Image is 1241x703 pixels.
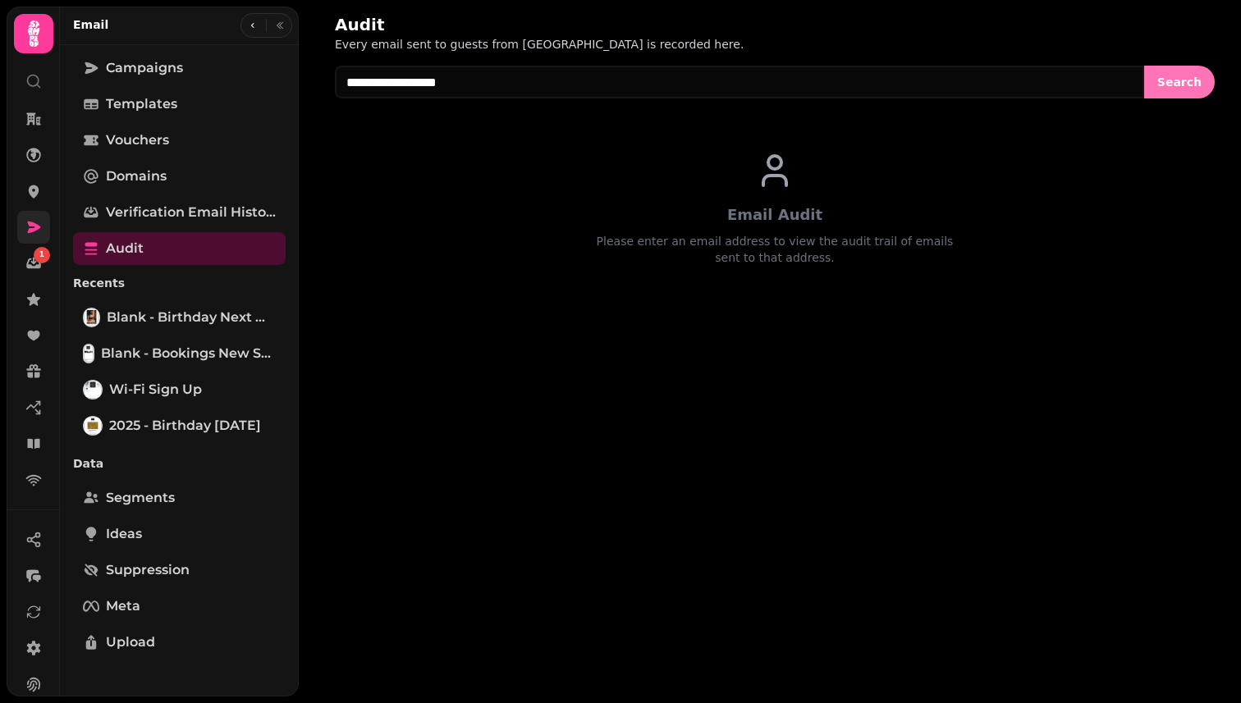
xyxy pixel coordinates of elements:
span: Audit [106,239,144,258]
a: Campaigns [73,52,286,84]
span: Upload [106,632,155,652]
a: Vouchers [73,124,286,157]
p: Every email sent to guests from [GEOGRAPHIC_DATA] is recorded here. [335,36,744,52]
a: Templates [73,88,286,121]
span: Wi-Fi Sign Up [109,380,202,399]
div: Please enter an email address to view the audit trail of emails sent to that address. [591,233,959,266]
img: Wi-Fi Sign Up [85,381,101,398]
a: Ideas [73,518,286,550]
span: Segments [106,488,175,508]
a: Audit [73,232,286,265]
span: Ideas [106,524,142,544]
img: Blank - Birthday Next Month [85,309,98,326]
nav: Tabs [60,45,299,688]
span: Blank - Bookings New system go-live announcement [101,344,276,363]
a: 1 [17,247,50,280]
img: 2025 - Birthday today [85,418,101,434]
a: Meta [73,590,286,623]
a: Blank - Birthday Next MonthBlank - Birthday Next Month [73,301,286,334]
span: Vouchers [106,130,169,150]
a: 2025 - Birthday today2025 - Birthday [DATE] [73,409,286,442]
a: Domains [73,160,286,193]
a: Segments [73,482,286,514]
span: Suppression [106,560,190,580]
a: Blank - Bookings New system go-live announcementBlank - Bookings New system go-live announcement [73,337,286,370]
span: 2025 - Birthday [DATE] [109,416,261,436]
span: Blank - Birthday Next Month [107,308,276,327]
span: 1 [39,249,44,261]
span: Templates [106,94,177,114]
p: Data [73,449,286,478]
span: Domains [106,167,167,186]
img: Blank - Bookings New system go-live announcement [85,345,93,362]
div: Email Audit [727,203,822,226]
p: Recents [73,268,286,298]
span: Verification email history [106,203,276,222]
h2: Email [73,16,108,33]
a: Suppression [73,554,286,587]
span: Campaigns [106,58,183,78]
span: Search [1157,76,1202,88]
a: Verification email history [73,196,286,229]
a: Upload [73,626,286,659]
a: Wi-Fi Sign UpWi-Fi Sign Up [73,373,286,406]
button: Search [1144,66,1215,98]
span: Meta [106,596,140,616]
h2: Audit [335,13,650,36]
